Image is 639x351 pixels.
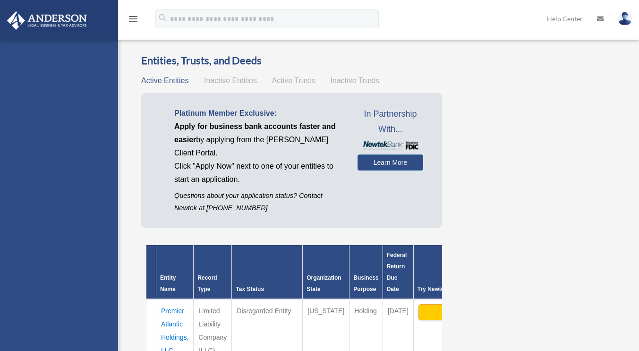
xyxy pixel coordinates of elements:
[194,245,232,299] th: Record Type
[128,17,139,25] a: menu
[141,53,442,68] h3: Entities, Trusts, and Deeds
[362,141,419,150] img: NewtekBankLogoSM.png
[4,11,90,30] img: Anderson Advisors Platinum Portal
[383,245,413,299] th: Federal Return Due Date
[156,245,194,299] th: Entity Name
[174,120,343,160] p: by applying from the [PERSON_NAME] Client Portal.
[418,304,511,320] button: Apply Now
[141,77,188,85] span: Active Entities
[174,107,343,120] p: Platinum Member Exclusive:
[128,13,139,25] i: menu
[174,122,335,144] span: Apply for business bank accounts faster and easier
[358,154,424,171] a: Learn More
[417,283,511,295] div: Try Newtek Bank
[618,12,632,26] img: User Pic
[204,77,257,85] span: Inactive Entities
[349,245,383,299] th: Business Purpose
[158,13,168,23] i: search
[331,77,379,85] span: Inactive Trusts
[358,107,424,137] span: In Partnership With...
[272,77,315,85] span: Active Trusts
[174,190,343,214] p: Questions about your application status? Contact Newtek at [PHONE_NUMBER]
[303,245,349,299] th: Organization State
[174,160,343,186] p: Click "Apply Now" next to one of your entities to start an application.
[232,245,303,299] th: Tax Status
